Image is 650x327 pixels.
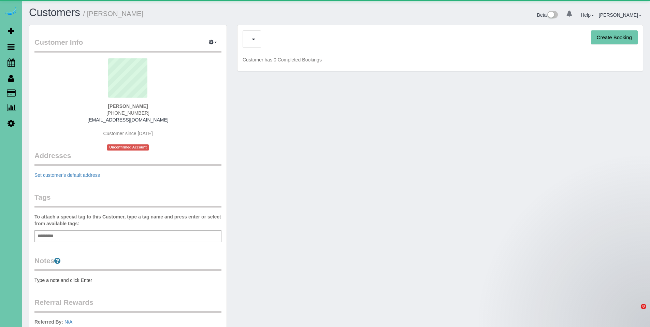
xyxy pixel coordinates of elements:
button: Create Booking [591,30,638,45]
iframe: Intercom live chat [627,304,643,320]
label: Referred By: [34,318,63,325]
legend: Notes [34,256,221,271]
a: N/A [64,319,72,325]
a: [EMAIL_ADDRESS][DOMAIN_NAME] [87,117,168,123]
span: Customer since [DATE] [103,131,153,136]
label: To attach a special tag to this Customer, type a tag name and press enter or select from availabl... [34,213,221,227]
p: Customer has 0 Completed Bookings [243,56,638,63]
span: 8 [641,304,646,309]
a: Beta [537,12,558,18]
img: New interface [547,11,558,20]
strong: [PERSON_NAME] [108,103,148,109]
a: Customers [29,6,80,18]
a: Help [581,12,594,18]
span: Unconfirmed Account [107,144,149,150]
legend: Customer Info [34,37,221,53]
a: [PERSON_NAME] [599,12,641,18]
small: / [PERSON_NAME] [83,10,144,17]
pre: Type a note and click Enter [34,277,221,284]
a: Set customer's default address [34,172,100,178]
span: [PHONE_NUMBER] [106,110,149,116]
legend: Tags [34,192,221,208]
legend: Referral Rewards [34,297,221,313]
img: Automaid Logo [4,7,18,16]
